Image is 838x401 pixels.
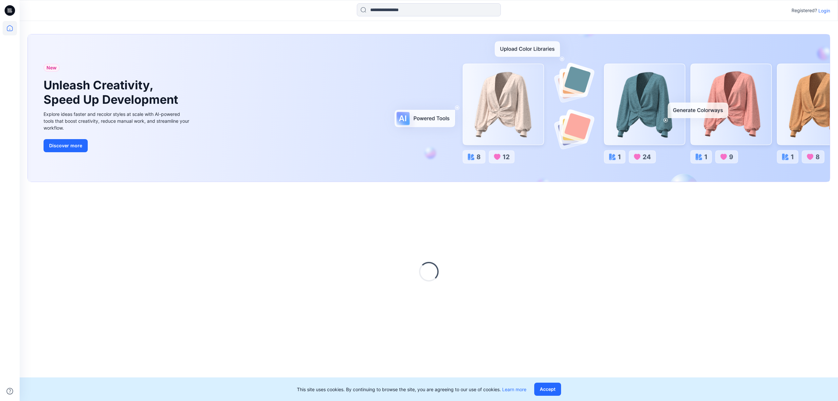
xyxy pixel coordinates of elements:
[44,139,88,152] button: Discover more
[44,111,191,131] div: Explore ideas faster and recolor styles at scale with AI-powered tools that boost creativity, red...
[502,387,526,392] a: Learn more
[44,139,191,152] a: Discover more
[297,386,526,393] p: This site uses cookies. By continuing to browse the site, you are agreeing to our use of cookies.
[46,64,57,72] span: New
[792,7,817,14] p: Registered?
[818,7,830,14] p: Login
[534,383,561,396] button: Accept
[44,78,181,106] h1: Unleash Creativity, Speed Up Development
